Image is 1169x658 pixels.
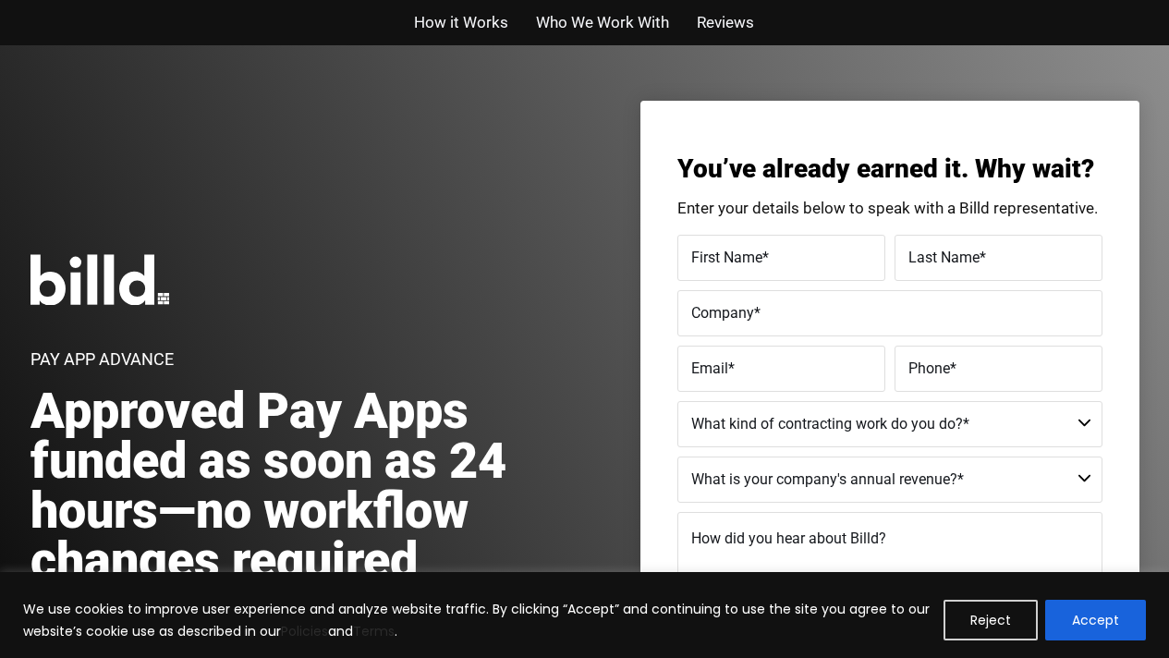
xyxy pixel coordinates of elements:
[908,248,980,265] span: Last Name
[944,600,1038,640] button: Reject
[1045,600,1146,640] button: Accept
[691,248,762,265] span: First Name
[677,156,1102,182] h3: You’ve already earned it. Why wait?
[30,386,605,586] h2: Approved Pay Apps funded as soon as 24 hours—no workflow changes required
[691,303,754,321] span: Company
[23,598,930,642] p: We use cookies to improve user experience and analyze website traffic. By clicking “Accept” and c...
[691,359,728,376] span: Email
[908,359,950,376] span: Phone
[414,9,508,36] a: How it Works
[677,201,1102,216] p: Enter your details below to speak with a Billd representative.
[30,351,174,368] h1: Pay App Advance
[281,622,328,640] a: Policies
[353,622,395,640] a: Terms
[536,9,669,36] a: Who We Work With
[697,9,754,36] a: Reviews
[691,530,886,547] span: How did you hear about Billd?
